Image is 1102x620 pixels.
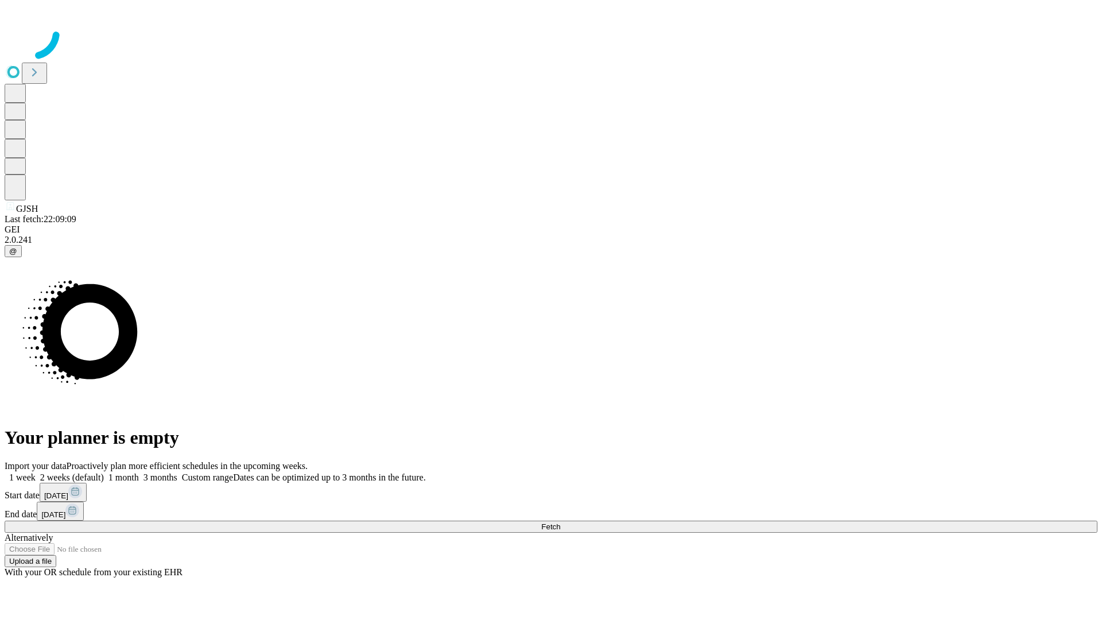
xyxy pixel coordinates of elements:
[233,472,425,482] span: Dates can be optimized up to 3 months in the future.
[5,567,183,577] span: With your OR schedule from your existing EHR
[5,245,22,257] button: @
[37,502,84,521] button: [DATE]
[5,235,1097,245] div: 2.0.241
[143,472,177,482] span: 3 months
[5,224,1097,235] div: GEI
[541,522,560,531] span: Fetch
[108,472,139,482] span: 1 month
[182,472,233,482] span: Custom range
[9,472,36,482] span: 1 week
[5,483,1097,502] div: Start date
[5,555,56,567] button: Upload a file
[5,521,1097,533] button: Fetch
[67,461,308,471] span: Proactively plan more efficient schedules in the upcoming weeks.
[40,483,87,502] button: [DATE]
[5,461,67,471] span: Import your data
[5,427,1097,448] h1: Your planner is empty
[9,247,17,255] span: @
[5,214,76,224] span: Last fetch: 22:09:09
[16,204,38,214] span: GJSH
[44,491,68,500] span: [DATE]
[5,533,53,542] span: Alternatively
[41,510,65,519] span: [DATE]
[40,472,104,482] span: 2 weeks (default)
[5,502,1097,521] div: End date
